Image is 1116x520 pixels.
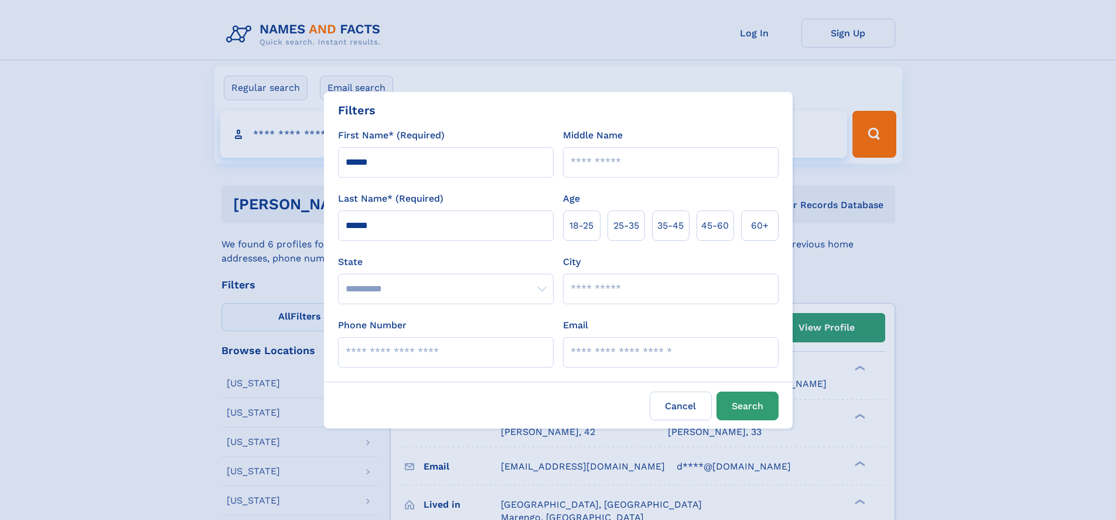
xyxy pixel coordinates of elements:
[338,318,407,332] label: Phone Number
[563,128,623,142] label: Middle Name
[657,219,684,233] span: 35‑45
[338,255,554,269] label: State
[338,128,445,142] label: First Name* (Required)
[338,192,443,206] label: Last Name* (Required)
[563,318,588,332] label: Email
[569,219,593,233] span: 18‑25
[563,255,581,269] label: City
[701,219,729,233] span: 45‑60
[751,219,769,233] span: 60+
[338,101,376,119] div: Filters
[563,192,580,206] label: Age
[716,392,779,420] button: Search
[650,392,712,420] label: Cancel
[613,219,639,233] span: 25‑35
